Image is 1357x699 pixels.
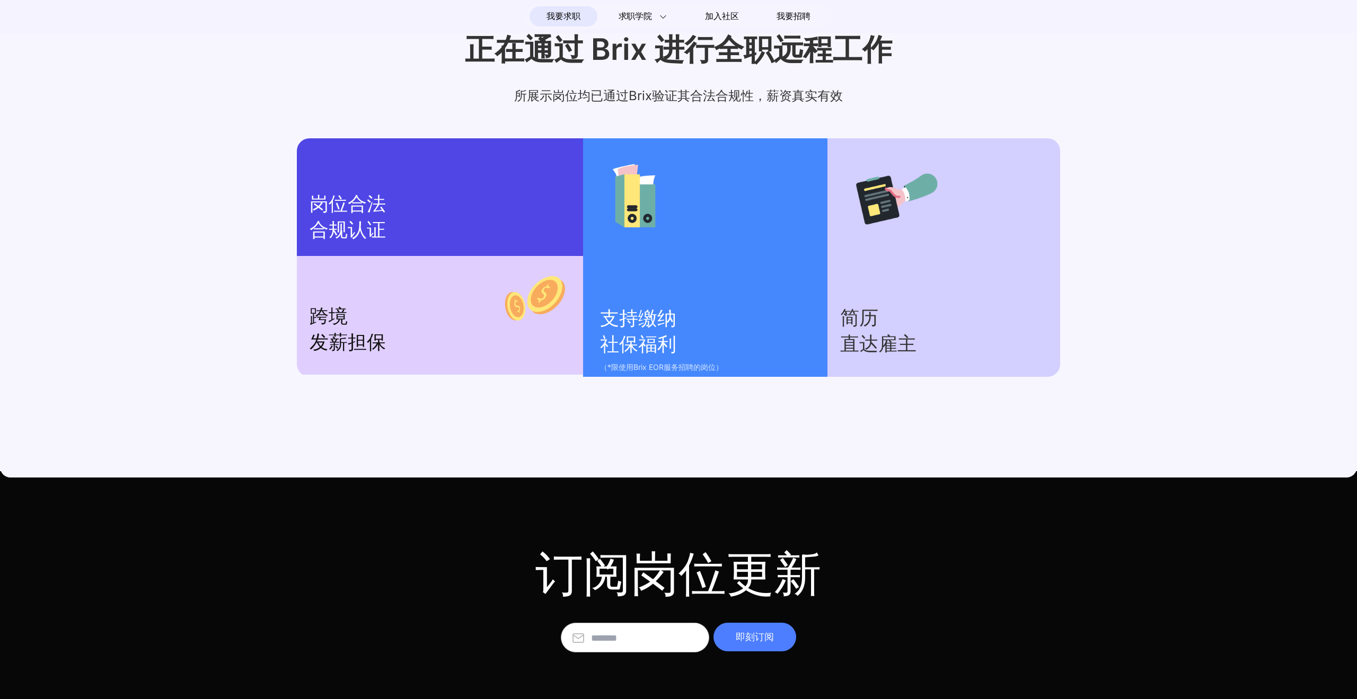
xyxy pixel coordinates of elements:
p: 支持缴纳 社保福利 [600,306,817,358]
span: 我要招聘 [777,10,810,23]
div: 即刻订阅 [713,623,796,651]
p: 岗位合法 合规认证 [310,191,570,243]
p: 简历 直达雇主 [840,305,1047,357]
span: 求职学院 [619,10,652,23]
span: 加入社区 [705,8,738,25]
p: （*限使用Brix EOR服务招聘的岗位） [600,361,817,374]
p: 跨境 发薪担保 [310,304,570,356]
span: 我要求职 [547,8,580,25]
